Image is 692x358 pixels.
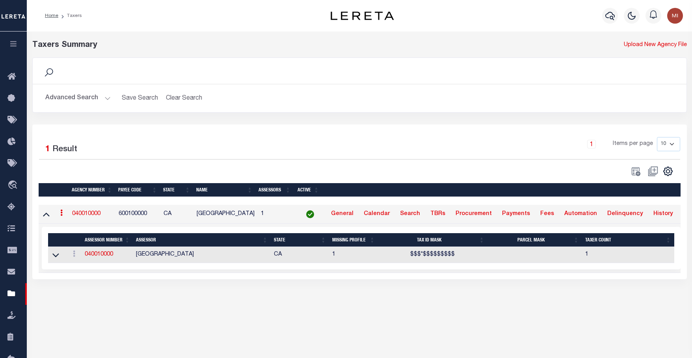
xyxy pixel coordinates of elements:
span: $$$*$$$$$$$$$ [410,252,455,257]
img: check-icon-green.svg [306,210,314,218]
th: Agency Number: activate to sort column ascending [69,183,115,197]
td: 1 [582,247,674,263]
th: Taxer Count: activate to sort column ascending [582,233,674,247]
th: Missing Profile: activate to sort column ascending [329,233,378,247]
a: History [650,208,677,221]
td: CA [160,205,193,224]
th: &nbsp; [322,183,681,197]
img: svg+xml;base64,PHN2ZyB4bWxucz0iaHR0cDovL3d3dy53My5vcmcvMjAwMC9zdmciIHBvaW50ZXItZXZlbnRzPSJub25lIi... [667,8,683,24]
td: 1 [329,247,378,263]
a: 1 [587,140,596,148]
a: Payments [499,208,534,221]
th: Assessors: activate to sort column ascending [255,183,294,197]
th: Parcel Mask: activate to sort column ascending [487,233,582,247]
td: 600100000 [115,205,160,224]
img: logo-dark.svg [331,11,394,20]
label: Result [52,143,77,156]
button: Save Search [117,91,163,106]
td: [GEOGRAPHIC_DATA] [193,205,258,224]
td: 1 [258,205,296,224]
th: Name: activate to sort column ascending [193,183,255,197]
button: Clear Search [163,91,206,106]
span: 1 [45,145,50,154]
a: Upload New Agency File [624,41,687,50]
a: General [327,208,357,221]
div: Taxers Summary [32,39,520,51]
a: TBRs [427,208,449,221]
a: 040010000 [85,252,113,257]
a: Procurement [452,208,495,221]
th: State: activate to sort column ascending [160,183,193,197]
a: Automation [561,208,601,221]
span: Items per page [613,140,653,148]
a: Search [396,208,424,221]
th: Payee Code: activate to sort column ascending [115,183,160,197]
td: CA [271,247,329,263]
th: State: activate to sort column ascending [271,233,329,247]
a: 040010000 [72,211,100,217]
li: Taxers [58,12,82,19]
th: Tax ID Mask: activate to sort column ascending [378,233,487,247]
button: Advanced Search [45,91,111,106]
a: Fees [537,208,558,221]
a: Delinquency [604,208,647,221]
td: [GEOGRAPHIC_DATA] [133,247,271,263]
th: Assessor Number: activate to sort column ascending [82,233,133,247]
a: Calendar [360,208,393,221]
i: travel_explore [7,180,20,191]
th: Active: activate to sort column ascending [294,183,322,197]
th: Assessor: activate to sort column ascending [133,233,271,247]
a: Home [45,13,58,18]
